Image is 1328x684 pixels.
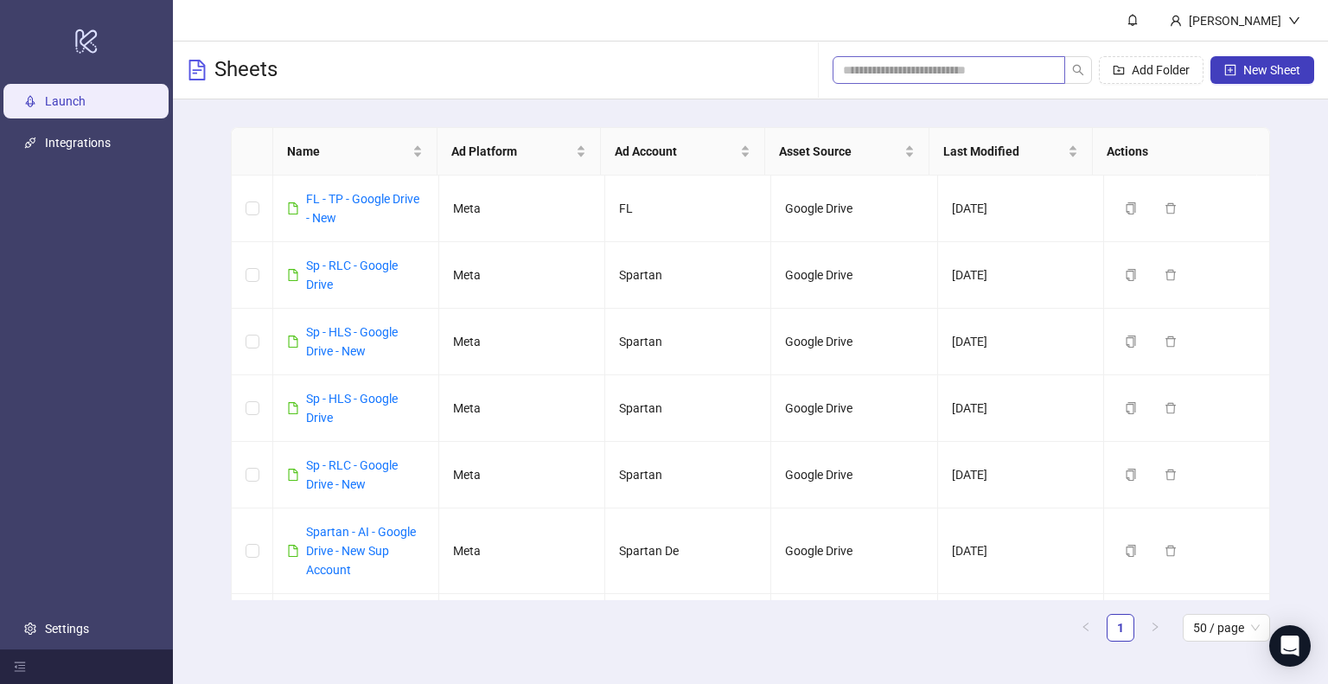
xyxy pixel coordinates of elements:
[439,442,605,508] td: Meta
[938,309,1104,375] td: [DATE]
[1165,202,1177,214] span: delete
[929,128,1094,176] th: Last Modified
[14,661,26,673] span: menu-fold
[1141,614,1169,642] li: Next Page
[1224,64,1236,76] span: plus-square
[938,176,1104,242] td: [DATE]
[187,60,207,80] span: file-text
[1165,269,1177,281] span: delete
[1165,402,1177,414] span: delete
[771,508,937,594] td: Google Drive
[605,594,771,680] td: Spartan De
[437,128,602,176] th: Ad Platform
[439,375,605,442] td: Meta
[306,458,398,491] a: Sp - RLC - Google Drive - New
[771,594,937,680] td: [DOMAIN_NAME] Legacy
[1165,469,1177,481] span: delete
[287,469,299,481] span: file
[601,128,765,176] th: Ad Account
[1269,625,1311,667] div: Open Intercom Messenger
[306,325,398,358] a: Sp - HLS - Google Drive - New
[451,142,573,161] span: Ad Platform
[287,336,299,348] span: file
[273,128,437,176] th: Name
[938,442,1104,508] td: [DATE]
[1182,11,1288,30] div: [PERSON_NAME]
[605,442,771,508] td: Spartan
[439,242,605,309] td: Meta
[1288,15,1300,27] span: down
[938,508,1104,594] td: [DATE]
[605,176,771,242] td: FL
[1072,64,1084,76] span: search
[1125,269,1137,281] span: copy
[605,508,771,594] td: Spartan De
[287,202,299,214] span: file
[771,442,937,508] td: Google Drive
[1125,402,1137,414] span: copy
[938,242,1104,309] td: [DATE]
[765,128,929,176] th: Asset Source
[1165,545,1177,557] span: delete
[439,309,605,375] td: Meta
[605,375,771,442] td: Spartan
[287,545,299,557] span: file
[779,142,901,161] span: Asset Source
[45,94,86,108] a: Launch
[1072,614,1100,642] button: left
[45,136,111,150] a: Integrations
[439,594,605,680] td: Meta
[287,142,409,161] span: Name
[214,56,278,84] h3: Sheets
[1141,614,1169,642] button: right
[615,142,737,161] span: Ad Account
[1107,614,1134,642] li: 1
[1099,56,1203,84] button: Add Folder
[1108,615,1133,641] a: 1
[1125,202,1137,214] span: copy
[1127,14,1139,26] span: bell
[1093,128,1257,176] th: Actions
[771,375,937,442] td: Google Drive
[306,192,419,225] a: FL - TP - Google Drive - New
[439,508,605,594] td: Meta
[306,392,398,425] a: Sp - HLS - Google Drive
[943,142,1065,161] span: Last Modified
[771,176,937,242] td: Google Drive
[771,242,937,309] td: Google Drive
[1125,545,1137,557] span: copy
[938,594,1104,680] td: [DATE]
[1243,63,1300,77] span: New Sheet
[45,622,89,636] a: Settings
[1183,614,1270,642] div: Page Size
[306,259,398,291] a: Sp - RLC - Google Drive
[1132,63,1190,77] span: Add Folder
[1170,15,1182,27] span: user
[1113,64,1125,76] span: folder-add
[605,242,771,309] td: Spartan
[1081,622,1091,632] span: left
[287,402,299,414] span: file
[1072,614,1100,642] li: Previous Page
[1125,469,1137,481] span: copy
[1193,615,1260,641] span: 50 / page
[306,525,416,577] a: Spartan - AI - Google Drive - New Sup Account
[1125,336,1137,348] span: copy
[938,375,1104,442] td: [DATE]
[1165,336,1177,348] span: delete
[439,176,605,242] td: Meta
[1210,56,1314,84] button: New Sheet
[287,269,299,281] span: file
[771,309,937,375] td: Google Drive
[1150,622,1160,632] span: right
[605,309,771,375] td: Spartan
